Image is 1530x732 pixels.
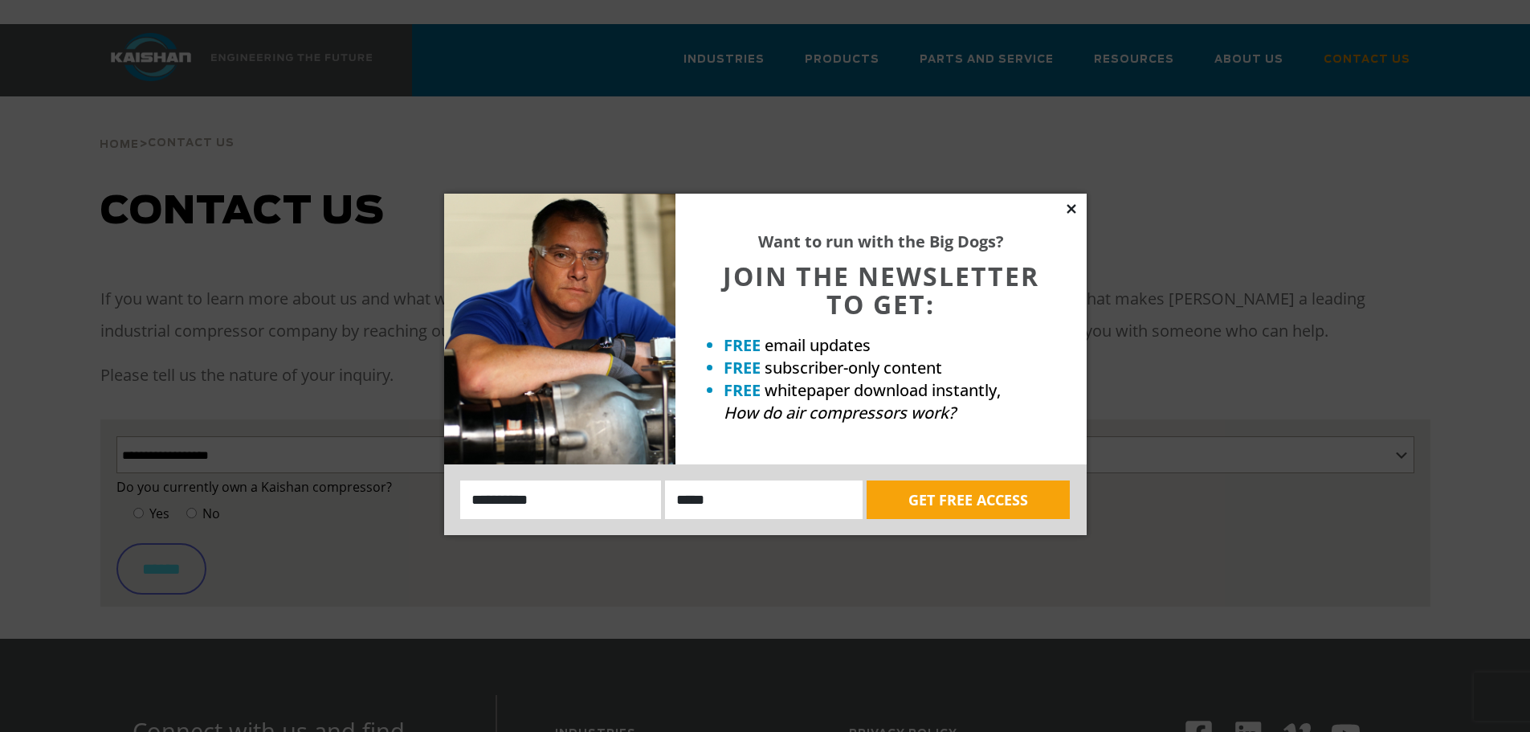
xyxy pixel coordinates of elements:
span: subscriber-only content [765,357,942,378]
button: GET FREE ACCESS [867,481,1070,519]
strong: FREE [724,357,761,378]
input: Name: [460,481,662,519]
em: How do air compressors work? [724,402,956,423]
strong: Want to run with the Big Dogs? [758,231,1004,252]
strong: FREE [724,334,761,356]
strong: FREE [724,379,761,401]
span: JOIN THE NEWSLETTER TO GET: [723,259,1039,321]
button: Close [1064,202,1079,216]
span: whitepaper download instantly, [765,379,1001,401]
span: email updates [765,334,871,356]
input: Email [665,481,863,519]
